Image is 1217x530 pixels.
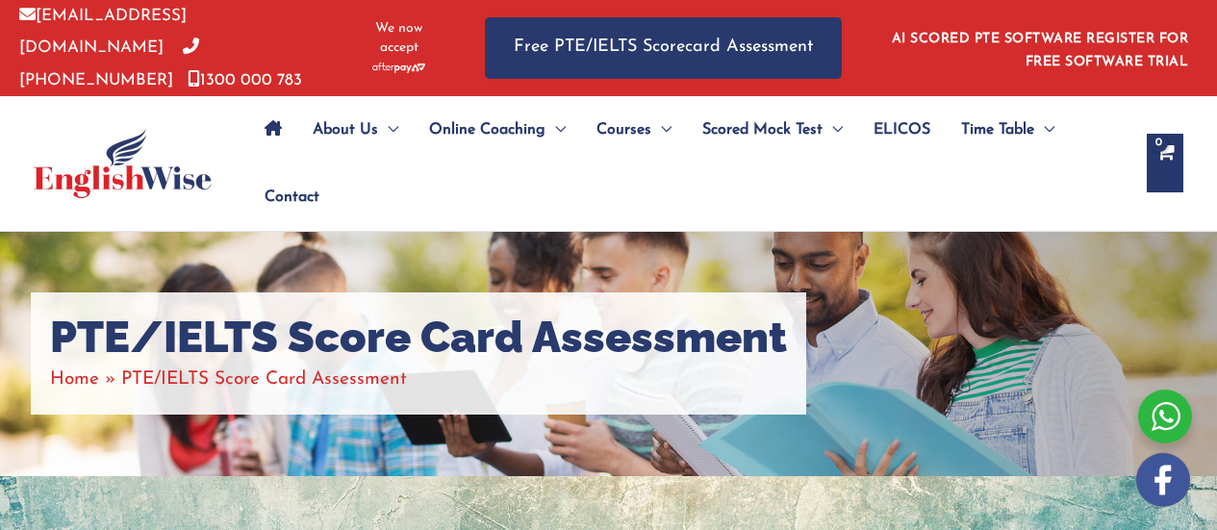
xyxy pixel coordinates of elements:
[651,96,672,164] span: Menu Toggle
[858,96,946,164] a: ELICOS
[545,96,566,164] span: Menu Toggle
[34,129,212,198] img: cropped-ew-logo
[313,96,378,164] span: About Us
[581,96,687,164] a: CoursesMenu Toggle
[1136,453,1190,507] img: white-facebook.png
[1147,134,1183,192] a: View Shopping Cart, empty
[596,96,651,164] span: Courses
[823,96,843,164] span: Menu Toggle
[429,96,545,164] span: Online Coaching
[874,96,930,164] span: ELICOS
[249,96,1128,231] nav: Site Navigation: Main Menu
[372,63,425,73] img: Afterpay-Logo
[297,96,414,164] a: About UsMenu Toggle
[378,96,398,164] span: Menu Toggle
[961,96,1034,164] span: Time Table
[19,39,199,88] a: [PHONE_NUMBER]
[687,96,858,164] a: Scored Mock TestMenu Toggle
[702,96,823,164] span: Scored Mock Test
[188,72,302,88] a: 1300 000 783
[485,17,842,78] a: Free PTE/IELTS Scorecard Assessment
[121,370,407,389] span: PTE/IELTS Score Card Assessment
[880,16,1198,79] aside: Header Widget 1
[19,8,187,56] a: [EMAIL_ADDRESS][DOMAIN_NAME]
[1034,96,1054,164] span: Menu Toggle
[265,164,319,231] span: Contact
[414,96,581,164] a: Online CoachingMenu Toggle
[946,96,1070,164] a: Time TableMenu Toggle
[50,364,787,395] nav: Breadcrumbs
[892,32,1189,69] a: AI SCORED PTE SOFTWARE REGISTER FOR FREE SOFTWARE TRIAL
[50,312,787,364] h1: PTE/IELTS Score Card Assessment
[249,164,319,231] a: Contact
[50,370,99,389] a: Home
[361,19,437,58] span: We now accept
